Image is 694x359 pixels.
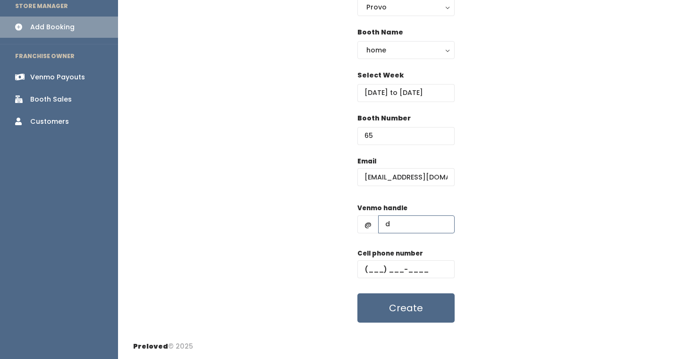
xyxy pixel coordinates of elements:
div: © 2025 [133,334,193,351]
input: (___) ___-____ [357,260,455,278]
div: home [366,45,446,55]
input: Booth Number [357,127,455,145]
div: Provo [366,2,446,12]
label: Venmo handle [357,204,407,213]
div: Venmo Payouts [30,72,85,82]
div: Customers [30,117,69,127]
label: Email [357,157,376,166]
input: @ . [357,168,455,186]
button: home [357,41,455,59]
label: Booth Name [357,27,403,37]
label: Select Week [357,70,404,80]
div: Add Booking [30,22,75,32]
input: Select week [357,84,455,102]
label: Booth Number [357,113,411,123]
label: Cell phone number [357,249,423,258]
div: Booth Sales [30,94,72,104]
span: @ [357,215,379,233]
button: Create [357,293,455,323]
span: Preloved [133,342,168,351]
